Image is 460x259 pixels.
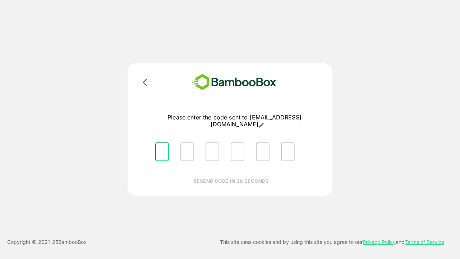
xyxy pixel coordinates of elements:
input: Please enter OTP character 1 [155,142,169,161]
p: Please enter the code sent to [EMAIL_ADDRESS][DOMAIN_NAME] [149,114,319,128]
input: Please enter OTP character 2 [180,142,194,161]
p: Copyright © 2021- 25 BambooBox [7,238,87,246]
p: This site uses cookies and by using this site you agree to our and [220,238,444,246]
input: Please enter OTP character 5 [256,142,270,161]
input: Please enter OTP character 6 [281,142,295,161]
input: Please enter OTP character 4 [231,142,244,161]
a: Terms of Service [405,239,444,245]
a: Privacy Policy [363,239,396,245]
img: bamboobox [181,72,287,92]
input: Please enter OTP character 3 [206,142,219,161]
